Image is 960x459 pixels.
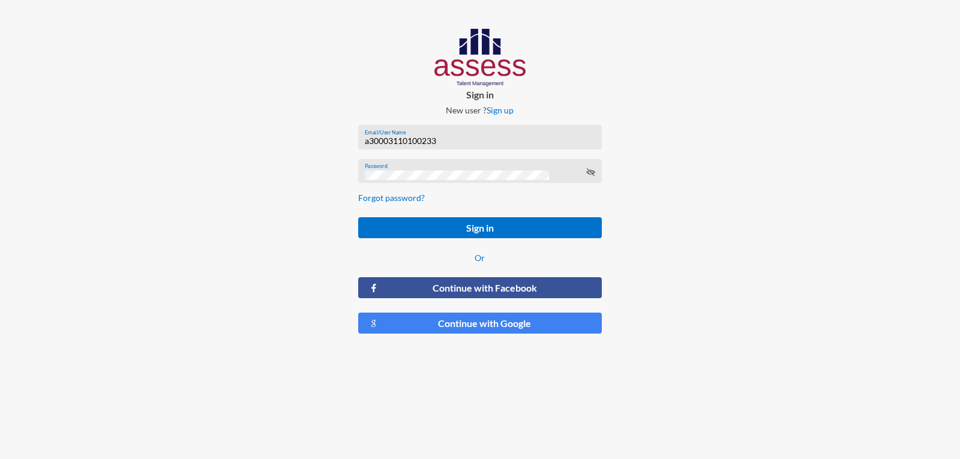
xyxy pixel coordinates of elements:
[487,105,514,115] a: Sign up
[358,253,601,263] p: Or
[365,136,595,146] input: Email/User Name
[358,313,601,334] button: Continue with Google
[358,193,425,203] a: Forgot password?
[349,105,611,115] p: New user ?
[349,89,611,100] p: Sign in
[434,29,526,86] img: AssessLogoo.svg
[358,217,601,238] button: Sign in
[358,277,601,298] button: Continue with Facebook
